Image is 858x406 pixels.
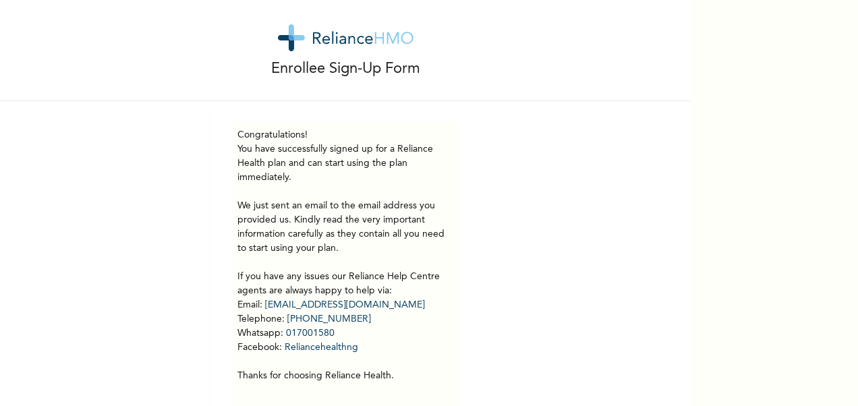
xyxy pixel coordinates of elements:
p: You have successfully signed up for a Reliance Health plan and can start using the plan immediate... [237,142,453,383]
a: 017001580 [286,328,335,338]
p: Enrollee Sign-Up Form [271,58,420,80]
a: [PHONE_NUMBER] [287,314,371,324]
img: logo [278,24,413,51]
h3: Congratulations! [237,128,453,142]
a: Reliancehealthng [285,343,358,352]
a: [EMAIL_ADDRESS][DOMAIN_NAME] [265,300,425,310]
